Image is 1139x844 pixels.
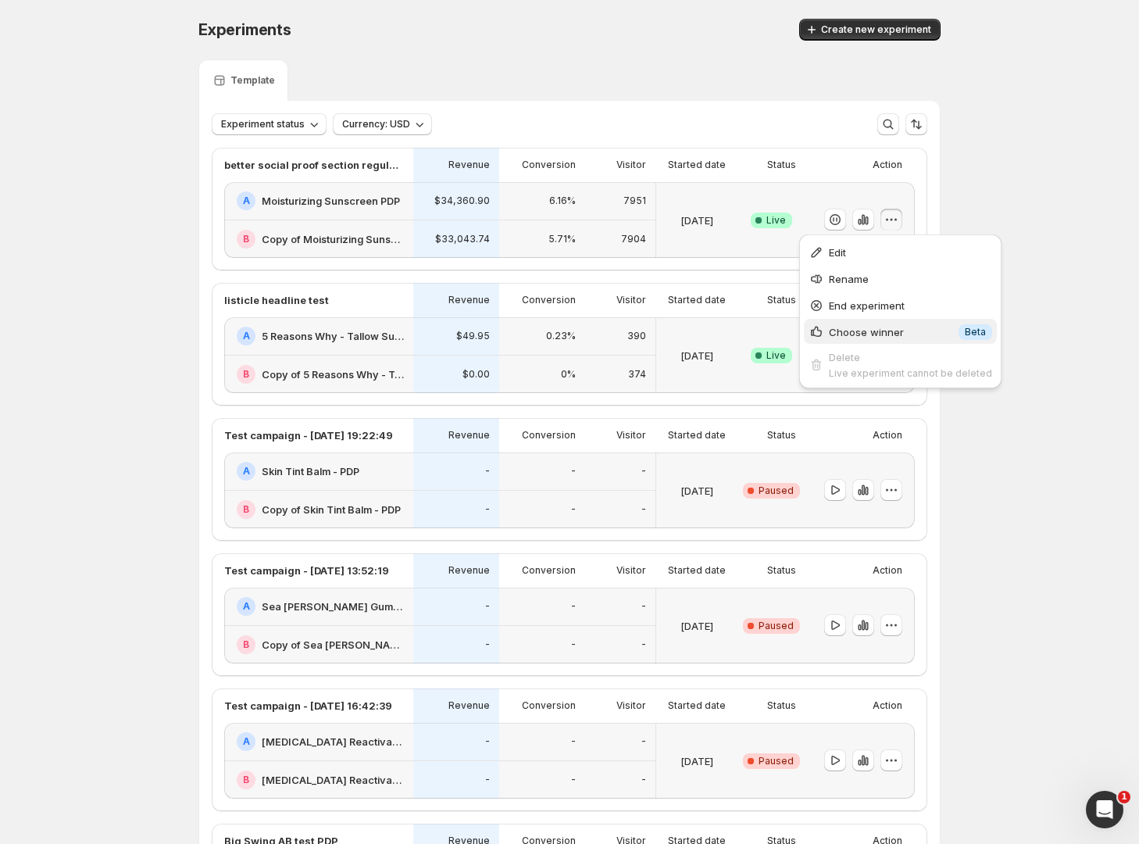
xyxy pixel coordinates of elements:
p: - [641,638,646,651]
h2: 5 Reasons Why - Tallow Sunscreen [262,328,404,344]
span: Edit [829,246,846,259]
p: Status [767,699,796,712]
h2: B [243,503,249,516]
span: Live experiment cannot be deleted [829,367,992,379]
p: 0% [561,368,576,381]
p: - [641,600,646,613]
div: Delete [829,349,992,365]
p: 7951 [623,195,646,207]
p: Visitor [616,564,646,577]
p: Started date [668,294,726,306]
p: Status [767,294,796,306]
p: Test campaign - [DATE] 19:22:49 [224,427,393,443]
p: Conversion [522,294,576,306]
p: Test campaign - [DATE] 16:42:39 [224,698,392,713]
p: - [571,638,576,651]
p: Status [767,159,796,171]
p: better social proof section regular pdp [224,157,404,173]
p: Conversion [522,159,576,171]
p: - [571,600,576,613]
p: Conversion [522,699,576,712]
p: Started date [668,159,726,171]
p: Revenue [448,429,490,442]
h2: Copy of 5 Reasons Why - Tallow Sunscreen [262,367,404,382]
p: Started date [668,699,726,712]
button: Sort the results [905,113,927,135]
p: Conversion [522,564,576,577]
span: Beta [965,326,986,338]
h2: Copy of Moisturizing Sunscreen PDP [262,231,404,247]
p: [DATE] [680,618,713,634]
p: Template [230,74,275,87]
p: - [641,503,646,516]
p: - [485,735,490,748]
p: - [641,774,646,786]
p: - [571,774,576,786]
p: - [641,735,646,748]
span: Create new experiment [821,23,931,36]
h2: Sea [PERSON_NAME] Gummies - #1 PDP [262,599,404,614]
p: Revenue [448,294,490,306]
p: Revenue [448,159,490,171]
h2: A [243,735,250,748]
button: Choose winnerInfoBeta [804,319,997,344]
span: Experiment status [221,118,305,131]
h2: [MEDICAL_DATA] Reactivating Serum PDP - Social Proof Version [262,772,404,788]
h2: B [243,774,249,786]
span: Paused [759,485,794,497]
p: - [485,600,490,613]
p: Started date [668,564,726,577]
p: Visitor [616,429,646,442]
h2: A [243,330,250,342]
span: Rename [829,273,869,285]
p: $0.00 [462,368,490,381]
p: Action [873,429,902,442]
button: Create new experiment [799,19,941,41]
p: Conversion [522,429,576,442]
span: End experiment [829,299,905,312]
p: listicle headline test [224,292,329,308]
p: Status [767,564,796,577]
span: Experiments [198,20,291,39]
p: Started date [668,429,726,442]
p: 390 [627,330,646,342]
button: End experiment [804,292,997,317]
span: Choose winner [829,326,904,338]
p: Action [873,159,902,171]
span: Live [766,349,786,362]
p: Visitor [616,159,646,171]
p: Test campaign - [DATE] 13:52:19 [224,563,389,578]
p: [DATE] [680,483,713,499]
p: - [571,503,576,516]
h2: B [243,233,249,245]
h2: Moisturizing Sunscreen PDP [262,193,400,209]
p: Visitor [616,699,646,712]
iframe: Intercom live chat [1086,791,1123,828]
button: Edit [804,239,997,264]
p: - [485,465,490,477]
button: Rename [804,266,997,291]
p: 6.16% [549,195,576,207]
p: 5.71% [548,233,576,245]
p: Status [767,429,796,442]
h2: Copy of Sea [PERSON_NAME] Gummies - #1 PDP [262,637,404,653]
p: - [485,774,490,786]
p: - [571,735,576,748]
p: [DATE] [680,348,713,363]
h2: [MEDICAL_DATA] Reactivating Serum PDP [262,734,404,749]
h2: A [243,600,250,613]
p: - [485,503,490,516]
p: Visitor [616,294,646,306]
p: - [485,638,490,651]
h2: Copy of Skin Tint Balm - PDP [262,502,401,517]
p: [DATE] [680,753,713,769]
p: Action [873,699,902,712]
button: Experiment status [212,113,327,135]
span: Paused [759,755,794,767]
p: - [571,465,576,477]
button: Currency: USD [333,113,432,135]
h2: Skin Tint Balm - PDP [262,463,359,479]
p: 7904 [621,233,646,245]
p: Revenue [448,699,490,712]
span: Paused [759,620,794,632]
